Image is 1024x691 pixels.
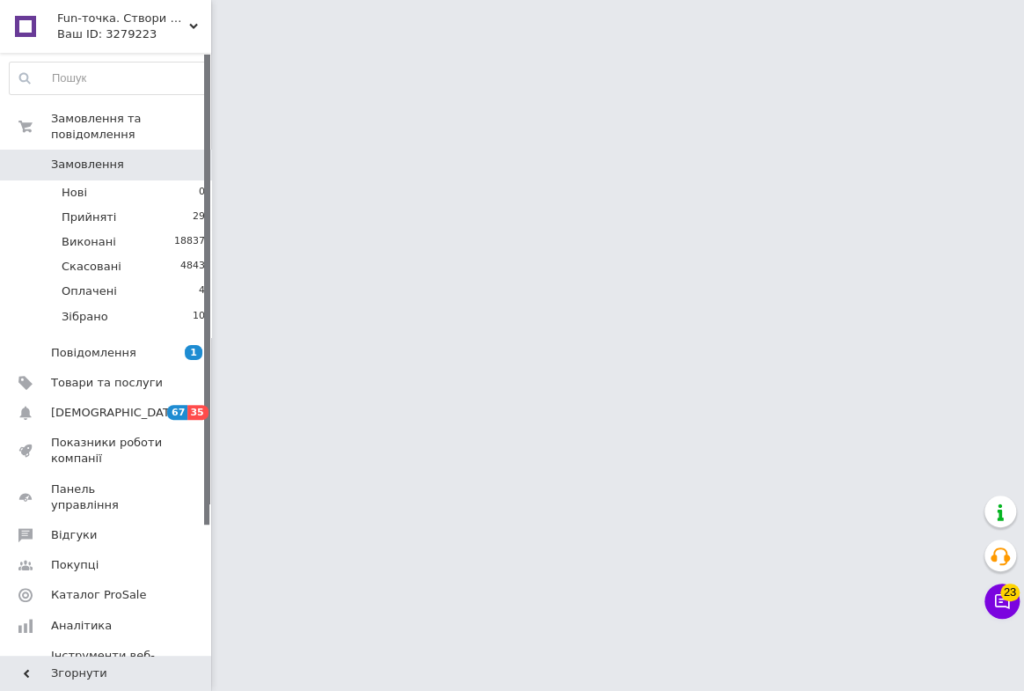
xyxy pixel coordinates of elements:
input: Пошук [10,62,206,94]
span: 23 [1000,584,1020,601]
span: Відгуки [51,527,97,543]
span: 18837 [174,234,205,250]
span: 1 [185,345,202,360]
span: Панель управління [51,481,163,513]
span: Каталог ProSale [51,587,146,603]
span: Замовлення та повідомлення [51,111,211,143]
span: Повідомлення [51,345,136,361]
span: Показники роботи компанії [51,435,163,467]
span: Оплачені [62,283,117,299]
span: 35 [187,405,208,420]
span: 10 [193,309,205,325]
span: Покупці [51,557,99,573]
span: [DEMOGRAPHIC_DATA] [51,405,181,421]
span: 4843 [180,259,205,275]
span: 0 [199,185,205,201]
div: Ваш ID: 3279223 [57,26,211,42]
span: 67 [167,405,187,420]
span: Прийняті [62,210,116,225]
span: 29 [193,210,205,225]
span: Fun-точка. Створи швидко фотозону вдома [57,11,189,26]
span: Нові [62,185,87,201]
span: 4 [199,283,205,299]
span: Зібрано [62,309,108,325]
span: Товари та послуги [51,375,163,391]
span: Виконані [62,234,116,250]
span: Інструменти веб-майстра та SEO [51,648,163,680]
button: Чат з покупцем23 [984,584,1020,619]
span: Аналітика [51,618,112,634]
span: Скасовані [62,259,121,275]
span: Замовлення [51,157,124,173]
